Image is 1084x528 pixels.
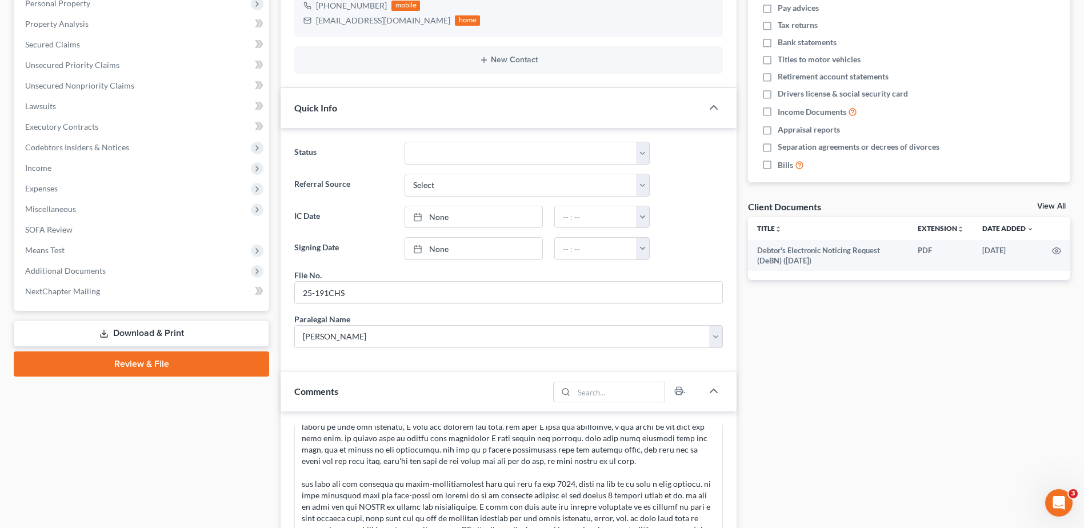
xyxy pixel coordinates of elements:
td: Debtor's Electronic Noticing Request (DeBN) ([DATE]) [748,240,909,271]
a: NextChapter Mailing [16,281,269,302]
input: -- [295,282,722,303]
iframe: Intercom live chat [1045,489,1073,517]
td: [DATE] [973,240,1043,271]
span: Income [25,163,51,173]
span: Lawsuits [25,101,56,111]
span: Tax returns [778,19,818,31]
div: home [455,15,480,26]
a: Unsecured Nonpriority Claims [16,75,269,96]
i: expand_more [1027,226,1034,233]
label: IC Date [289,206,398,229]
span: Separation agreements or decrees of divorces [778,141,939,153]
td: PDF [909,240,973,271]
span: Unsecured Nonpriority Claims [25,81,134,90]
a: Extensionunfold_more [918,224,964,233]
input: Search... [574,382,665,402]
span: Comments [294,386,338,397]
div: File No. [294,269,322,281]
span: Unsecured Priority Claims [25,60,119,70]
span: Titles to motor vehicles [778,54,861,65]
span: Secured Claims [25,39,80,49]
i: unfold_more [775,226,782,233]
span: Additional Documents [25,266,106,275]
span: 3 [1069,489,1078,498]
a: Review & File [14,351,269,377]
a: None [405,206,542,228]
span: Property Analysis [25,19,89,29]
a: Secured Claims [16,34,269,55]
span: Expenses [25,183,58,193]
div: Client Documents [748,201,821,213]
i: unfold_more [957,226,964,233]
span: Executory Contracts [25,122,98,131]
div: mobile [391,1,420,11]
input: -- : -- [555,206,637,228]
span: Drivers license & social security card [778,88,908,99]
label: Signing Date [289,237,398,260]
span: Pay advices [778,2,819,14]
a: Executory Contracts [16,117,269,137]
label: Referral Source [289,174,398,197]
button: New Contact [303,55,714,65]
a: Unsecured Priority Claims [16,55,269,75]
span: Bills [778,159,793,171]
a: View All [1037,202,1066,210]
span: Bank statements [778,37,837,48]
span: Miscellaneous [25,204,76,214]
a: Lawsuits [16,96,269,117]
span: Codebtors Insiders & Notices [25,142,129,152]
div: [EMAIL_ADDRESS][DOMAIN_NAME] [316,15,450,26]
span: NextChapter Mailing [25,286,100,296]
input: -- : -- [555,238,637,259]
a: Property Analysis [16,14,269,34]
a: Download & Print [14,320,269,347]
label: Status [289,142,398,165]
a: SOFA Review [16,219,269,240]
span: SOFA Review [25,225,73,234]
a: None [405,238,542,259]
span: Appraisal reports [778,124,840,135]
a: Date Added expand_more [982,224,1034,233]
a: Titleunfold_more [757,224,782,233]
span: Retirement account statements [778,71,889,82]
span: Quick Info [294,102,337,113]
span: Income Documents [778,106,846,118]
span: Means Test [25,245,65,255]
div: Paralegal Name [294,313,350,325]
